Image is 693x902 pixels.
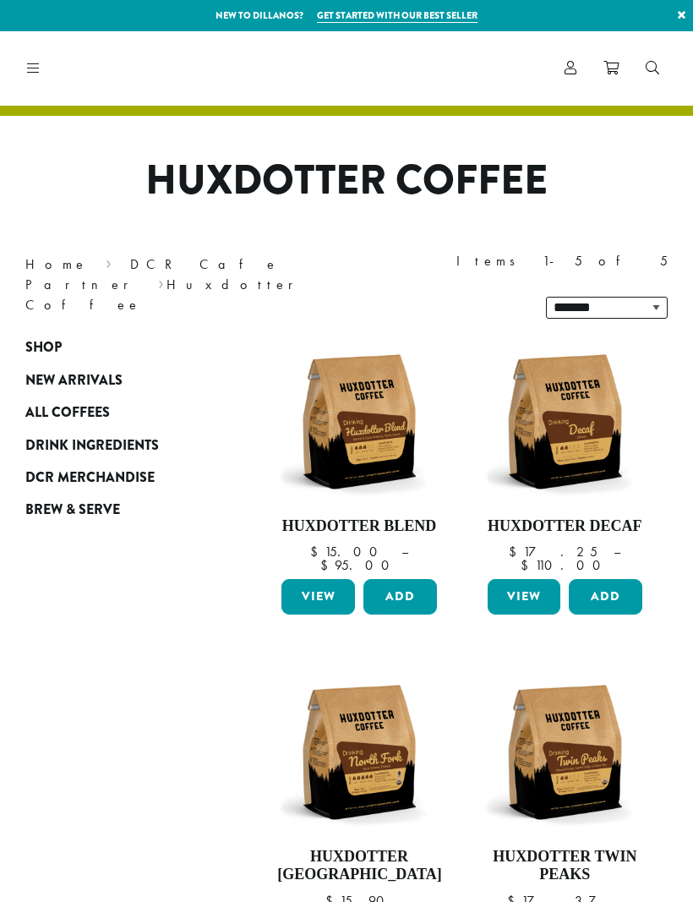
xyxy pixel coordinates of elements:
h1: Huxdotter Coffee [13,156,680,205]
a: DCR Cafe Partner [25,255,279,293]
a: Huxdotter Decaf [483,340,647,572]
a: All Coffees [25,396,205,429]
span: › [158,269,164,295]
span: $ [521,556,535,574]
a: DCR Merchandise [25,462,205,494]
span: Shop [25,337,62,358]
span: Drink Ingredients [25,435,159,456]
img: Huxdotter-Coffee-North-Fork-12oz-Web.jpg [277,670,440,834]
span: $ [509,543,523,560]
span: – [401,543,408,560]
span: Brew & Serve [25,500,120,521]
button: Add [363,579,437,615]
bdi: 110.00 [521,556,608,574]
h4: Huxdotter Twin Peaks [483,848,647,884]
span: New Arrivals [25,370,123,391]
span: $ [320,556,335,574]
h4: Huxdotter Decaf [483,517,647,536]
a: View [281,579,355,615]
span: $ [310,543,325,560]
span: All Coffees [25,402,110,424]
a: New Arrivals [25,364,205,396]
img: Huxdotter-Coffee-Decaf-12oz-Web.jpg [483,340,647,503]
div: Items 1-5 of 5 [456,251,668,271]
h4: Huxdotter [GEOGRAPHIC_DATA] [277,848,440,884]
img: Huxdotter-Coffee-Huxdotter-Blend-12oz-Web.jpg [277,340,440,503]
a: Shop [25,331,205,364]
bdi: 95.00 [320,556,397,574]
button: Add [569,579,642,615]
img: Huxdotter-Coffee-Twin-Peaks-12oz-Web-1.jpg [483,670,647,834]
bdi: 17.25 [509,543,598,560]
a: Search [632,54,673,82]
span: – [614,543,620,560]
a: Huxdotter Blend [277,340,440,572]
a: Brew & Serve [25,494,205,526]
a: Drink Ingredients [25,429,205,461]
span: DCR Merchandise [25,467,155,489]
a: Home [25,255,88,273]
a: Get started with our best seller [317,8,477,23]
bdi: 15.00 [310,543,385,560]
nav: Breadcrumb [25,254,321,315]
span: › [106,249,112,275]
a: View [488,579,561,615]
h4: Huxdotter Blend [277,517,440,536]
